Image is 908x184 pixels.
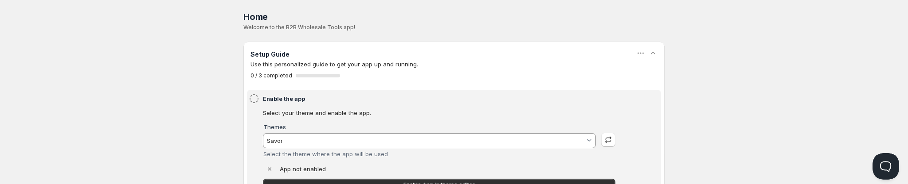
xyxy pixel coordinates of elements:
[280,165,326,173] p: App not enabled
[250,72,292,79] span: 0 / 3 completed
[873,153,899,180] iframe: Help Scout Beacon - Open
[263,94,618,103] h4: Enable the app
[263,123,286,130] label: Themes
[243,11,268,22] span: Home
[250,50,290,59] h3: Setup Guide
[263,150,596,157] div: Select the theme where the app will be used
[250,60,658,69] p: Use this personalized guide to get your app up and running.
[263,108,615,117] p: Select your theme and enable the app.
[243,24,665,31] p: Welcome to the B2B Wholesale Tools app!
